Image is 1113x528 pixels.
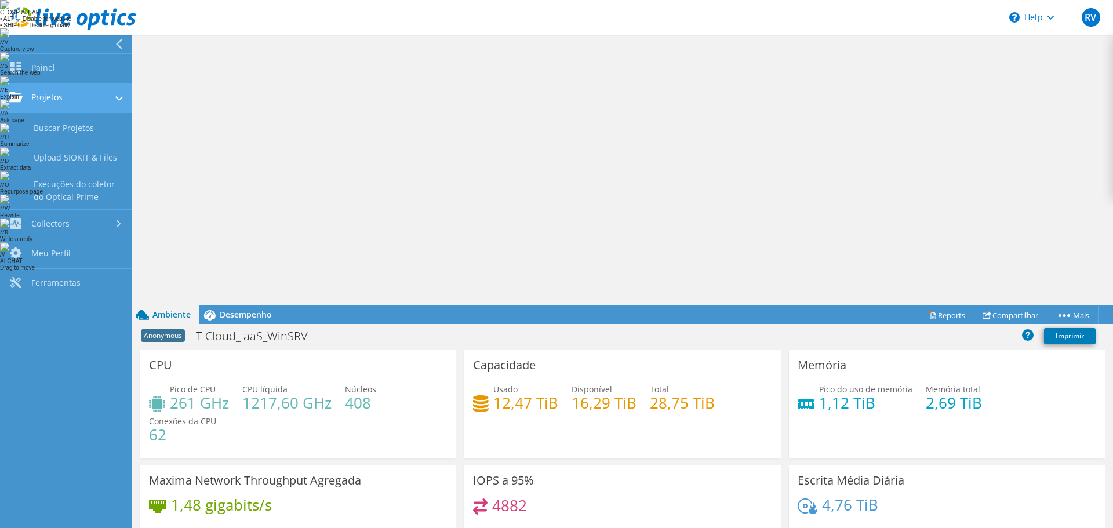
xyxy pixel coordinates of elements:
h4: 2,69 TiB [926,396,982,409]
h4: 4882 [492,499,527,512]
h4: 12,47 TiB [493,396,558,409]
span: Total [650,384,669,395]
a: Reports [919,306,974,324]
span: CPU líquida [242,384,288,395]
span: Ambiente [152,309,191,320]
h3: CPU [149,359,172,372]
h3: Maxima Network Throughput Agregada [149,474,361,487]
span: Usado [493,384,518,395]
span: Pico do uso de memória [819,384,912,395]
h3: Memória [798,359,846,372]
span: Memória total [926,384,980,395]
h3: Escrita Média Diária [798,474,904,487]
h4: 1,48 gigabits/s [171,498,272,511]
h4: 28,75 TiB [650,396,715,409]
h4: 4,76 TiB [822,498,878,511]
a: Compartilhar [974,306,1047,324]
a: Mais [1047,306,1099,324]
h4: 16,29 TiB [572,396,636,409]
h4: 1217,60 GHz [242,396,332,409]
a: Imprimir [1044,328,1096,344]
span: Anonymous [141,329,185,342]
h4: 408 [345,396,376,409]
h1: T-Cloud_IaaS_WinSRV [191,330,326,343]
span: Conexões da CPU [149,416,216,427]
h3: Capacidade [473,359,536,372]
span: Pico de CPU [170,384,216,395]
span: Disponível [572,384,612,395]
h4: 261 GHz [170,396,229,409]
span: Desempenho [220,309,272,320]
h4: 1,12 TiB [819,396,912,409]
span: Núcleos [345,384,376,395]
h3: IOPS a 95% [473,474,534,487]
h4: 62 [149,428,216,441]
